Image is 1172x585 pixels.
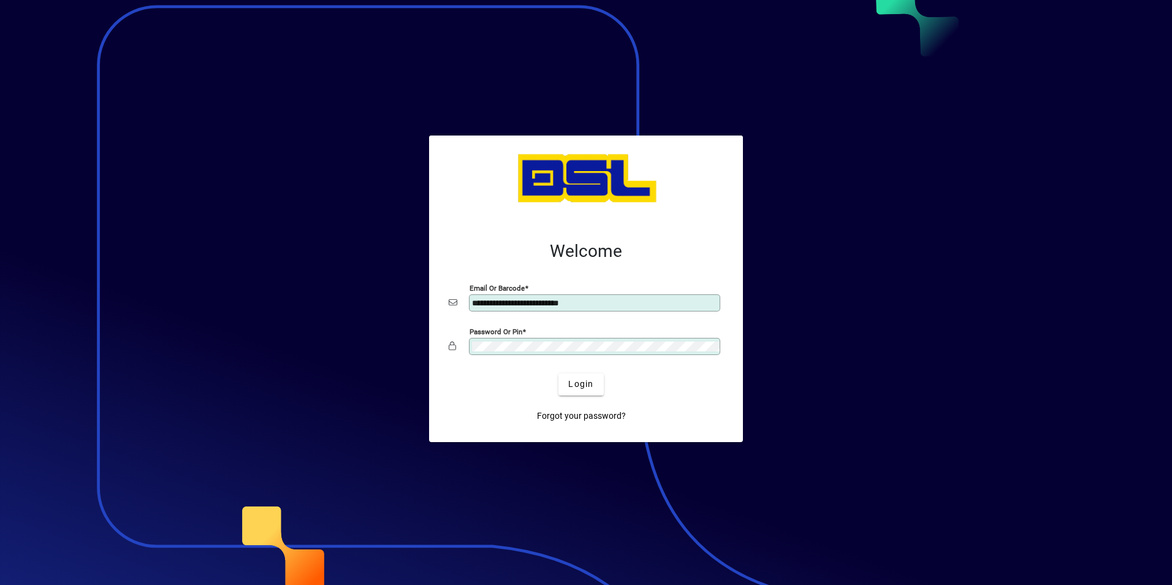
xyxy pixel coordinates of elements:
[558,373,603,396] button: Login
[532,405,631,427] a: Forgot your password?
[470,327,522,335] mat-label: Password or Pin
[470,283,525,292] mat-label: Email or Barcode
[568,378,593,391] span: Login
[449,241,723,262] h2: Welcome
[537,410,626,422] span: Forgot your password?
